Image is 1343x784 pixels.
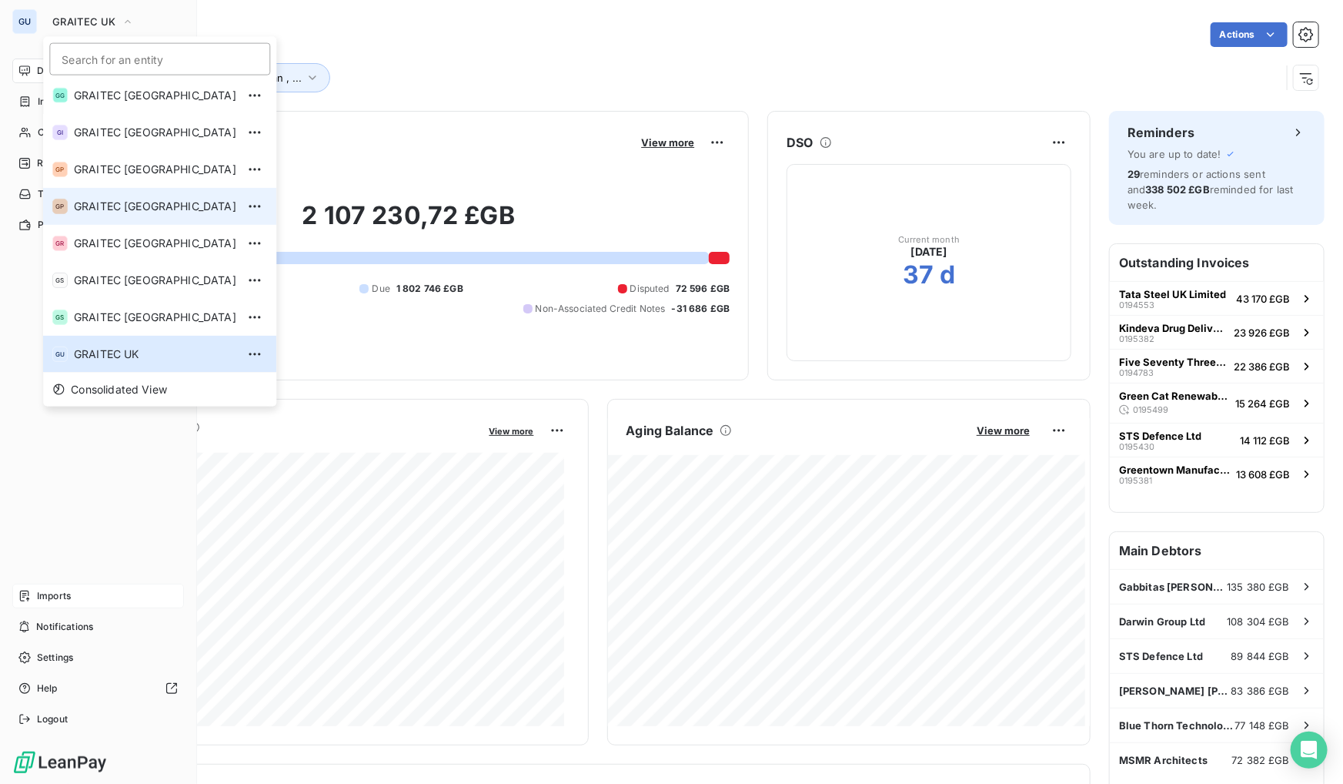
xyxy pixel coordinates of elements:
[972,424,1034,437] button: View more
[37,589,71,603] span: Imports
[1145,183,1210,196] span: 338 502 £GB
[1128,148,1221,160] span: You are up to date!
[38,218,82,232] span: Payments
[636,136,699,149] button: View more
[787,133,813,152] h6: DSO
[1236,468,1290,481] span: 13 608 £GB
[37,64,85,78] span: Dashboard
[641,136,694,149] span: View more
[1119,288,1226,300] span: Tata Steel UK Limited
[1119,719,1235,732] span: Blue Thorn Technology Ltd
[52,310,68,325] div: GS
[1234,360,1290,373] span: 22 386 £GB
[1128,123,1194,142] h6: Reminders
[12,9,37,34] div: GU
[940,260,955,290] h2: d
[1119,476,1152,485] span: 0195381
[1110,532,1324,569] h6: Main Debtors
[74,310,236,325] span: GRAITEC [GEOGRAPHIC_DATA]
[1227,581,1290,593] span: 135 380 £GB
[1119,581,1227,593] span: Gabbitas [PERSON_NAME] Partnership Ltd
[396,282,463,296] span: 1 802 746 £GB
[36,620,93,634] span: Notifications
[1232,754,1291,766] span: 72 382 £GB
[489,426,534,437] span: View more
[74,88,236,103] span: GRAITEC [GEOGRAPHIC_DATA]
[1119,442,1154,451] span: 0195430
[485,424,539,437] button: View more
[74,236,236,251] span: GRAITEC [GEOGRAPHIC_DATA]
[38,95,75,109] span: Invoices
[52,125,68,140] div: GI
[1110,281,1324,315] button: Tata Steel UK Limited019455343 170 £GB
[1119,615,1205,628] span: Darwin Group Ltd
[87,200,730,246] h2: 2 107 230,72 £GB
[52,199,68,214] div: GP
[71,382,167,397] span: Consolidated View
[1110,383,1324,423] button: Green Cat Renewables Ltd019549915 264 £GB
[1110,457,1324,491] button: Greentown Manufacturing Limited019538113 608 £GB
[74,162,236,177] span: GRAITEC [GEOGRAPHIC_DATA]
[1119,464,1230,476] span: Greentown Manufacturing Limited
[1119,322,1228,334] span: Kindeva Drug Delivery
[52,236,68,251] div: GR
[977,424,1030,437] span: View more
[1119,356,1228,368] span: Five Seventy Three Ltd
[74,273,236,288] span: GRAITEC [GEOGRAPHIC_DATA]
[1133,405,1168,414] span: 0195499
[536,302,666,316] span: Non-Associated Credit Notes
[903,260,934,290] h2: 37
[1119,390,1229,402] span: Green Cat Renewables Ltd
[38,187,64,201] span: Tasks
[1231,650,1291,662] span: 89 844 £GB
[12,676,184,701] a: Help
[911,244,947,260] span: [DATE]
[898,235,960,244] span: Current month
[672,302,730,316] span: -31 686 £GB
[1235,719,1291,732] span: 77 148 £GB
[52,347,68,362] div: GU
[1119,430,1201,442] span: STS Defence Ltd
[1240,434,1290,447] span: 14 112 £GB
[37,651,73,665] span: Settings
[1119,685,1231,697] span: [PERSON_NAME] [PERSON_NAME]
[1119,300,1154,310] span: 0194553
[1110,244,1324,281] h6: Outstanding Invoices
[12,750,108,775] img: Logo LeanPay
[52,162,68,177] div: GP
[1234,327,1290,339] span: 23 926 £GB
[630,282,670,296] span: Disputed
[52,88,68,103] div: GG
[1231,685,1291,697] span: 83 386 £GB
[1119,334,1154,343] span: 0195382
[1110,423,1324,457] button: STS Defence Ltd019543014 112 £GB
[37,156,85,170] span: Reminders
[1227,615,1290,628] span: 108 304 £GB
[676,282,730,296] span: 72 596 £GB
[1110,315,1324,349] button: Kindeva Drug Delivery019538223 926 £GB
[74,347,236,362] span: GRAITEC UK
[1119,650,1203,662] span: STS Defence Ltd
[372,282,389,296] span: Due
[1211,22,1288,47] button: Actions
[49,43,270,75] input: placeholder
[74,125,236,140] span: GRAITEC [GEOGRAPHIC_DATA]
[1128,168,1140,180] span: 29
[52,15,115,28] span: GRAITEC UK
[1235,397,1290,410] span: 15 264 £GB
[1291,732,1328,769] div: Open Intercom Messenger
[1110,349,1324,383] button: Five Seventy Three Ltd019478322 386 £GB
[74,199,236,214] span: GRAITEC [GEOGRAPHIC_DATA]
[87,437,479,453] span: Monthly Revenue
[1119,368,1154,377] span: 0194783
[37,682,58,695] span: Help
[1128,168,1294,211] span: reminders or actions sent and reminded for last week.
[37,712,68,726] span: Logout
[52,273,68,288] div: GS
[1119,754,1208,766] span: MSMR Architects
[626,421,714,440] h6: Aging Balance
[1236,293,1290,305] span: 43 170 £GB
[38,126,68,139] span: Clients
